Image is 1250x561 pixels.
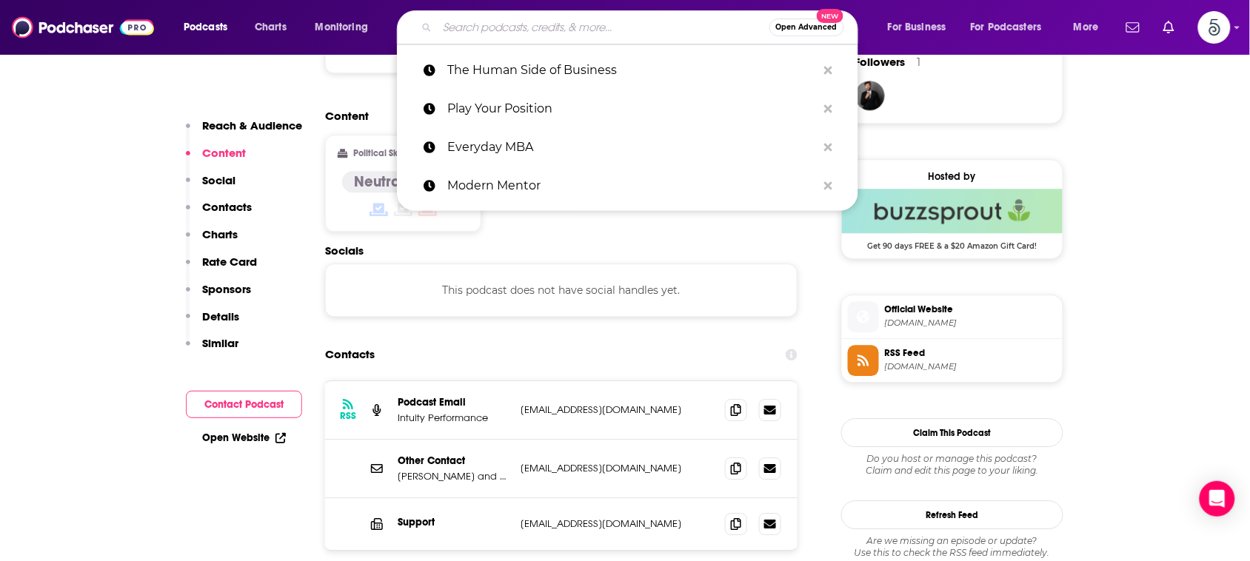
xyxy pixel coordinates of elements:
button: Open AdvancedNew [769,19,844,36]
input: Search podcasts, credits, & more... [438,16,769,39]
p: Content [202,146,246,160]
p: The Human Side of Business [447,51,817,90]
p: Similar [202,336,238,350]
h2: Contacts [325,340,375,369]
button: Contacts [186,200,252,227]
h2: Content [325,109,786,123]
h4: Neutral/Mixed [354,172,452,191]
a: Play Your Position [397,90,858,128]
p: Contacts [202,200,252,214]
a: Show notifications dropdown [1120,15,1146,40]
span: Open Advanced [776,24,838,31]
span: For Podcasters [971,17,1042,38]
div: This podcast does not have social handles yet. [325,263,798,317]
span: Do you host or manage this podcast? [841,453,1063,465]
p: [EMAIL_ADDRESS][DOMAIN_NAME] [521,462,713,474]
p: Other Contact [398,454,509,467]
button: Social [186,173,235,201]
span: For Business [888,17,946,38]
p: Podcast Email [398,396,509,409]
span: intuityperformance.com [885,318,1057,329]
p: Play Your Position [447,90,817,128]
p: Reach & Audience [202,118,302,132]
a: Charts [245,16,295,39]
button: open menu [878,16,965,39]
h2: Socials [325,243,798,258]
div: 1 [918,56,921,69]
button: Refresh Feed [841,500,1063,529]
p: Everyday MBA [447,128,817,167]
span: Official Website [885,303,1057,316]
div: Are we missing an episode or update? Use this to check the RSS feed immediately. [841,535,1063,559]
div: Open Intercom Messenger [1200,481,1235,517]
p: [EMAIL_ADDRESS][DOMAIN_NAME] [521,403,713,416]
button: open menu [1063,16,1117,39]
h3: RSS [340,410,356,422]
p: [EMAIL_ADDRESS][DOMAIN_NAME] [521,517,713,530]
span: More [1074,17,1099,38]
img: User Profile [1198,11,1231,44]
span: New [817,9,843,23]
button: open menu [173,16,247,39]
a: RSS Feed[DOMAIN_NAME] [848,345,1057,376]
span: Monitoring [315,17,368,38]
button: Show profile menu [1198,11,1231,44]
p: Rate Card [202,255,257,269]
span: Get 90 days FREE & a $20 Amazon Gift Card! [842,233,1063,251]
span: RSS Feed [885,346,1057,360]
a: Show notifications dropdown [1157,15,1180,40]
button: Claim This Podcast [841,418,1063,447]
img: Podchaser - Follow, Share and Rate Podcasts [12,13,154,41]
p: Details [202,309,239,323]
a: Official Website[DOMAIN_NAME] [848,301,1057,332]
p: Modern Mentor [447,167,817,205]
p: Charts [202,227,238,241]
button: Content [186,146,246,173]
div: Search podcasts, credits, & more... [411,10,872,44]
button: Sponsors [186,282,251,309]
div: Claim and edit this page to your liking. [841,453,1063,477]
span: feeds.buzzsprout.com [885,361,1057,372]
button: open menu [961,16,1063,39]
button: Contact Podcast [186,391,302,418]
button: Rate Card [186,255,257,282]
a: Modern Mentor [397,167,858,205]
a: Open Website [202,431,286,444]
button: Similar [186,336,238,363]
h2: Political Skew [354,148,410,158]
a: Everyday MBA [397,128,858,167]
p: [PERSON_NAME] and [PERSON_NAME], Co-Founders at Intuity Performance│Workplace Training, Coaching ... [398,470,509,483]
span: Podcasts [184,17,227,38]
p: Sponsors [202,282,251,296]
span: Followers [855,55,906,69]
p: Intuity Performance [398,411,509,424]
button: Reach & Audience [186,118,302,146]
button: open menu [305,16,387,39]
a: The Human Side of Business [397,51,858,90]
div: Hosted by [842,170,1063,183]
img: Buzzsprout Deal: Get 90 days FREE & a $20 Amazon Gift Card! [842,189,1063,233]
p: Social [202,173,235,187]
button: Details [186,309,239,337]
button: Charts [186,227,238,255]
span: Logged in as Spiral5-G2 [1198,11,1231,44]
span: Charts [255,17,287,38]
a: Buzzsprout Deal: Get 90 days FREE & a $20 Amazon Gift Card! [842,189,1063,249]
img: JohirMia [855,81,885,110]
p: Support [398,516,509,528]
